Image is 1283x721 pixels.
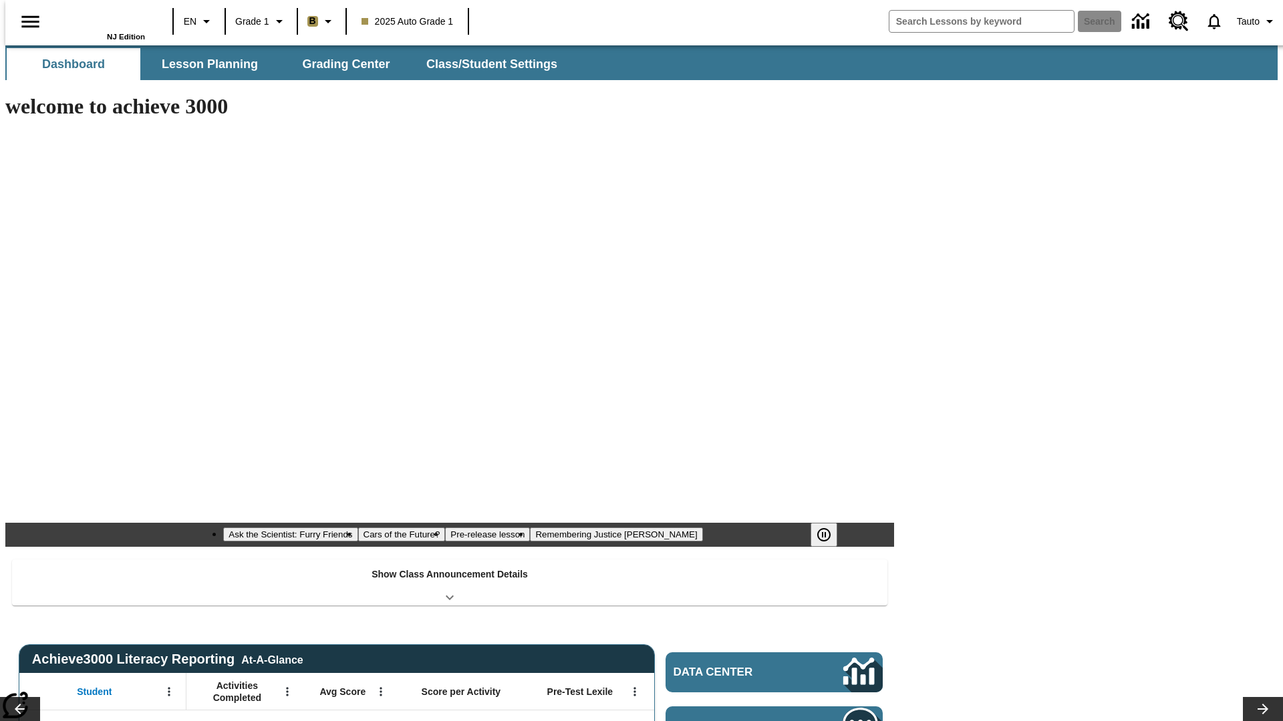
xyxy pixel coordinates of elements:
[107,33,145,41] span: NJ Edition
[811,523,851,547] div: Pause
[230,9,293,33] button: Grade: Grade 1, Select a grade
[302,9,341,33] button: Boost Class color is light brown. Change class color
[77,686,112,698] span: Student
[674,666,799,679] span: Data Center
[241,652,303,666] div: At-A-Glance
[12,559,887,606] div: Show Class Announcement Details
[371,682,391,702] button: Open Menu
[235,15,269,29] span: Grade 1
[58,5,145,41] div: Home
[1197,4,1232,39] a: Notifications
[1243,697,1283,721] button: Lesson carousel, Next
[319,686,366,698] span: Avg Score
[445,527,530,541] button: Slide 3 Pre-release lesson
[811,523,837,547] button: Pause
[223,527,358,541] button: Slide 1 Ask the Scientist: Furry Friends
[143,48,277,80] button: Lesson Planning
[279,48,413,80] button: Grading Center
[5,45,1278,80] div: SubNavbar
[193,680,281,704] span: Activities Completed
[309,13,316,29] span: B
[358,527,446,541] button: Slide 2 Cars of the Future?
[1237,15,1260,29] span: Tauto
[5,48,569,80] div: SubNavbar
[178,9,221,33] button: Language: EN, Select a language
[666,652,883,692] a: Data Center
[1124,3,1161,40] a: Data Center
[889,11,1074,32] input: search field
[32,652,303,667] span: Achieve3000 Literacy Reporting
[184,15,196,29] span: EN
[159,682,179,702] button: Open Menu
[1161,3,1197,39] a: Resource Center, Will open in new tab
[530,527,702,541] button: Slide 4 Remembering Justice O'Connor
[625,682,645,702] button: Open Menu
[58,6,145,33] a: Home
[7,48,140,80] button: Dashboard
[5,94,894,119] h1: welcome to achieve 3000
[277,682,297,702] button: Open Menu
[422,686,501,698] span: Score per Activity
[11,2,50,41] button: Open side menu
[372,567,528,581] p: Show Class Announcement Details
[362,15,454,29] span: 2025 Auto Grade 1
[1232,9,1283,33] button: Profile/Settings
[416,48,568,80] button: Class/Student Settings
[547,686,613,698] span: Pre-Test Lexile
